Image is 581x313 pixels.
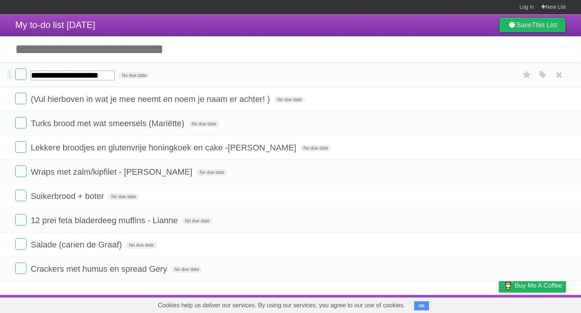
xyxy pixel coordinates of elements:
[15,214,26,225] label: Done
[15,141,26,153] label: Done
[31,167,194,177] span: Wraps met zalm/kipfilet - [PERSON_NAME]
[31,119,186,128] span: Turks brood met wat smeersels (Mariëtte)
[182,218,213,224] span: No due date
[532,21,557,29] b: This List
[423,297,454,311] a: Developers
[15,190,26,201] label: Done
[489,297,509,311] a: Privacy
[15,117,26,128] label: Done
[15,238,26,250] label: Done
[499,279,566,293] a: Buy me a coffee
[15,166,26,177] label: Done
[31,216,180,225] span: 12 prei feta bladerdeeg muffins - Lianne
[171,266,202,273] span: No due date
[503,279,513,292] img: Buy me a coffee
[520,69,534,81] label: Star task
[31,240,124,249] span: Salade (carien de Graaf)
[31,191,106,201] span: Suikerbrood + boter
[15,263,26,274] label: Done
[463,297,480,311] a: Terms
[414,301,429,310] button: OK
[150,298,413,313] span: Cookies help us deliver our services. By using our services, you agree to our use of cookies.
[15,69,26,80] label: Done
[499,17,566,33] a: SaveThis List
[108,193,139,200] span: No due date
[15,93,26,104] label: Done
[398,297,414,311] a: About
[515,279,562,292] span: Buy me a coffee
[31,143,298,152] span: Lekkere broodjes en glutenvrije honingkoek en cake -[PERSON_NAME]
[31,94,272,104] span: (Vul hierboven in wat je mee neemt en noem je naam er achter! )
[197,169,227,176] span: No due date
[518,297,566,311] a: Suggest a feature
[274,96,305,103] span: No due date
[189,121,219,127] span: No due date
[31,264,169,274] span: Crackers met humus en spread Gery
[119,72,149,79] span: No due date
[15,20,95,30] span: My to-do list [DATE]
[300,145,331,152] span: No due date
[126,242,157,249] span: No due date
